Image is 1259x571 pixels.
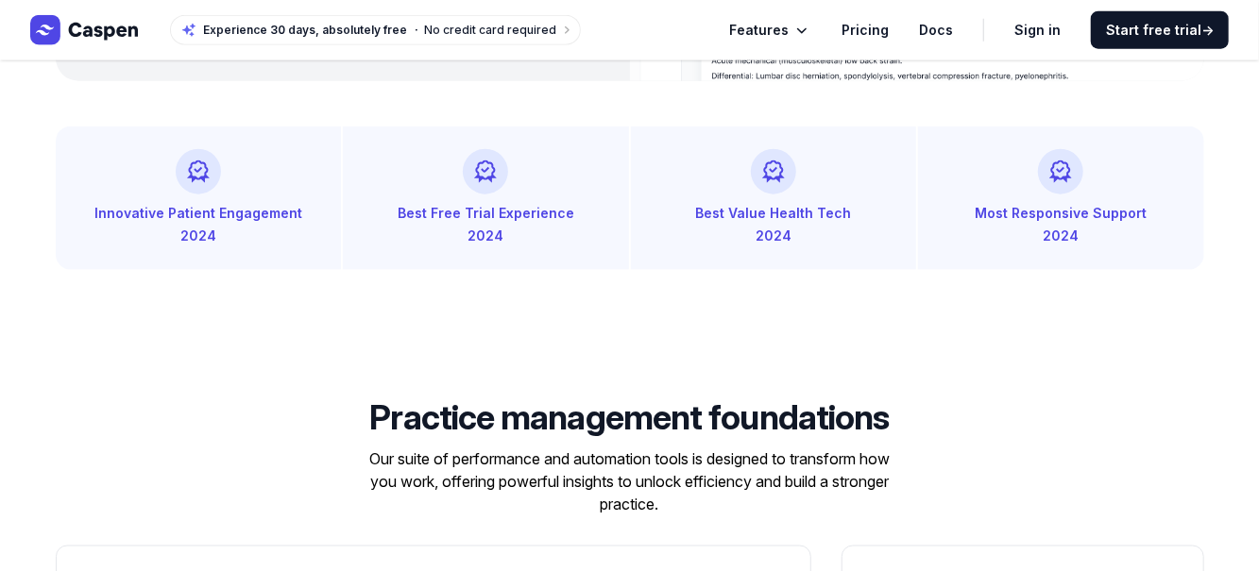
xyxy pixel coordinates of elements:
span: Start free trial [1106,21,1214,40]
div: Innovative Patient Engagement [78,202,319,225]
button: Features [729,19,811,42]
div: 2024 [654,225,894,247]
div: 2024 [941,225,1182,247]
div: 2024 [78,225,319,247]
a: Experience 30 days, absolutely freeNo credit card required [170,15,581,45]
div: Most Responsive Support [941,202,1182,225]
span: Experience 30 days, absolutely free [204,23,408,38]
div: 2024 [366,225,606,247]
a: Start free trial [1091,11,1229,49]
a: Docs [919,19,953,42]
div: Best Free Trial Experience [366,202,606,225]
div: Our suite of performance and automation tools is designed to transform how you work, offering pow... [358,447,902,515]
div: Best Value Health Tech [654,202,894,225]
div: Practice management foundations [358,398,902,436]
a: Sign in [1014,19,1061,42]
span: → [1201,22,1214,38]
span: No credit card required [425,23,557,37]
span: Features [729,19,789,42]
a: Pricing [842,19,889,42]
